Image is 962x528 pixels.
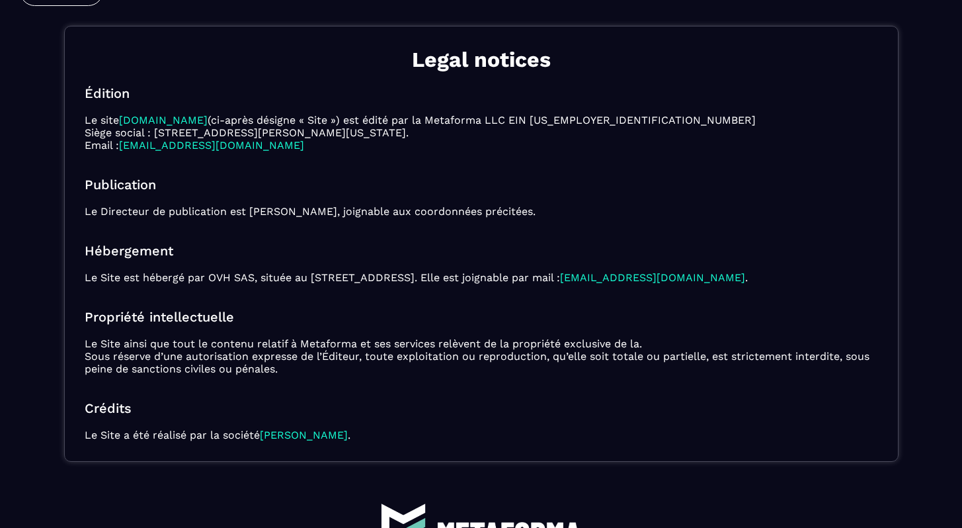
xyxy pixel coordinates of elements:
p: Le Site a été réalisé par la société . [85,429,878,441]
p: Le Site ainsi que tout le contenu relatif à Metaforma et ses services relèvent de la propriété ex... [85,337,878,375]
h2: Hébergement [85,243,878,259]
p: Le Directeur de publication est [PERSON_NAME], joignable aux coordonnées précitées. [85,205,878,218]
h2: Publication [85,177,878,193]
h2: Propriété intellectuelle [85,309,878,325]
a: [EMAIL_ADDRESS][DOMAIN_NAME] [119,139,304,152]
h2: Crédits [85,400,878,416]
p: Le site (ci-après désigne « Site ») est édité par la Metaforma LLC EIN [US_EMPLOYER_IDENTIFICATIO... [85,114,878,152]
p: Le Site est hébergé par OVH SAS, située au [STREET_ADDRESS]. Elle est joignable par mail : . [85,271,878,284]
a: [PERSON_NAME] [260,429,348,441]
h1: Legal notices [85,46,878,73]
h2: Édition [85,85,878,101]
a: [EMAIL_ADDRESS][DOMAIN_NAME] [560,271,745,284]
a: [DOMAIN_NAME] [119,114,208,126]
